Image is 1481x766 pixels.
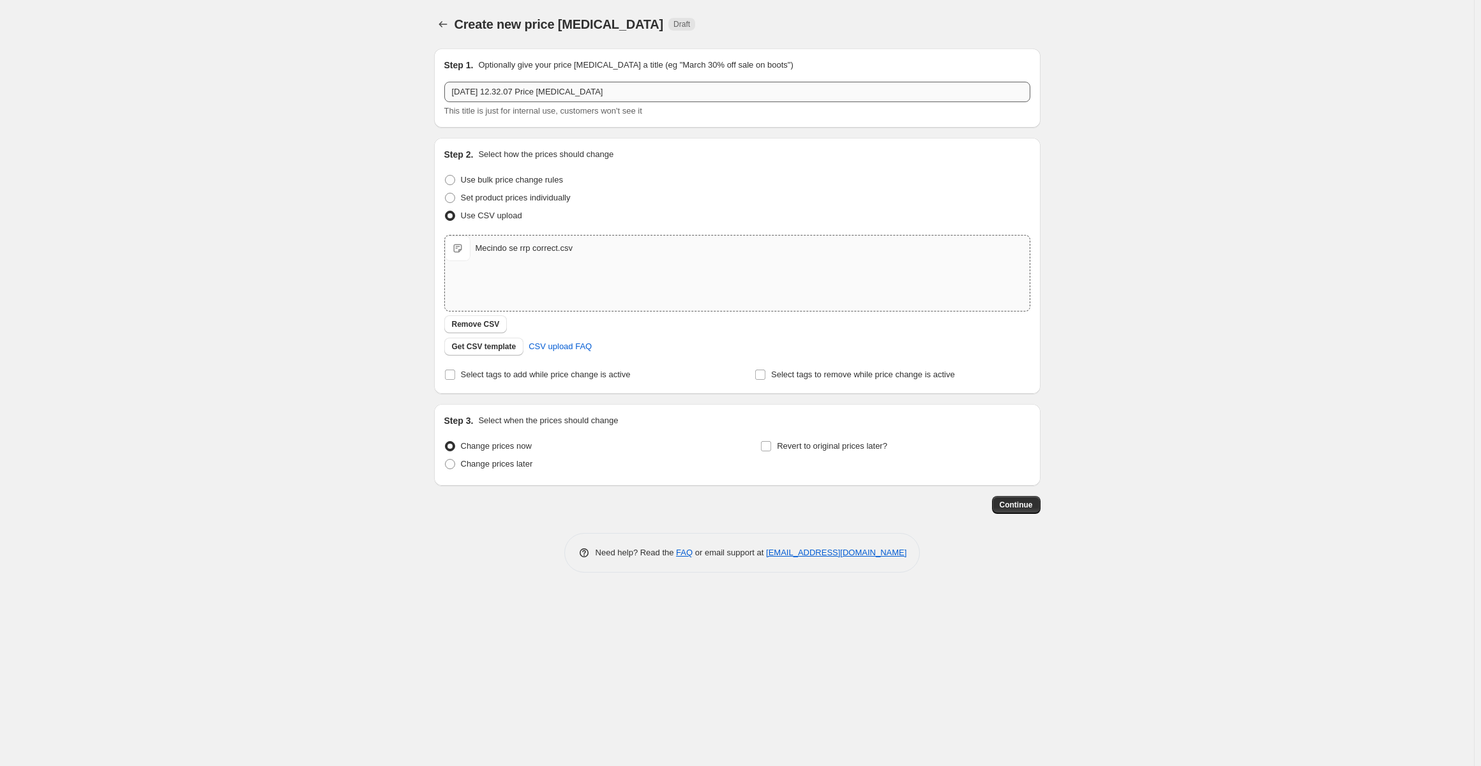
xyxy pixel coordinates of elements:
[461,459,533,469] span: Change prices later
[478,148,613,161] p: Select how the prices should change
[771,370,955,379] span: Select tags to remove while price change is active
[529,340,592,353] span: CSV upload FAQ
[476,242,573,255] div: Mecindo se rrp correct.csv
[478,414,618,427] p: Select when the prices should change
[1000,500,1033,510] span: Continue
[521,336,599,357] a: CSV upload FAQ
[444,59,474,71] h2: Step 1.
[676,548,693,557] a: FAQ
[673,19,690,29] span: Draft
[478,59,793,71] p: Optionally give your price [MEDICAL_DATA] a title (eg "March 30% off sale on boots")
[444,148,474,161] h2: Step 2.
[434,15,452,33] button: Price change jobs
[766,548,906,557] a: [EMAIL_ADDRESS][DOMAIN_NAME]
[444,414,474,427] h2: Step 3.
[461,175,563,184] span: Use bulk price change rules
[444,315,507,333] button: Remove CSV
[693,548,766,557] span: or email support at
[461,211,522,220] span: Use CSV upload
[444,338,524,356] button: Get CSV template
[452,319,500,329] span: Remove CSV
[992,496,1041,514] button: Continue
[444,106,642,116] span: This title is just for internal use, customers won't see it
[461,370,631,379] span: Select tags to add while price change is active
[596,548,677,557] span: Need help? Read the
[461,441,532,451] span: Change prices now
[461,193,571,202] span: Set product prices individually
[444,82,1030,102] input: 30% off holiday sale
[455,17,664,31] span: Create new price [MEDICAL_DATA]
[452,342,516,352] span: Get CSV template
[777,441,887,451] span: Revert to original prices later?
